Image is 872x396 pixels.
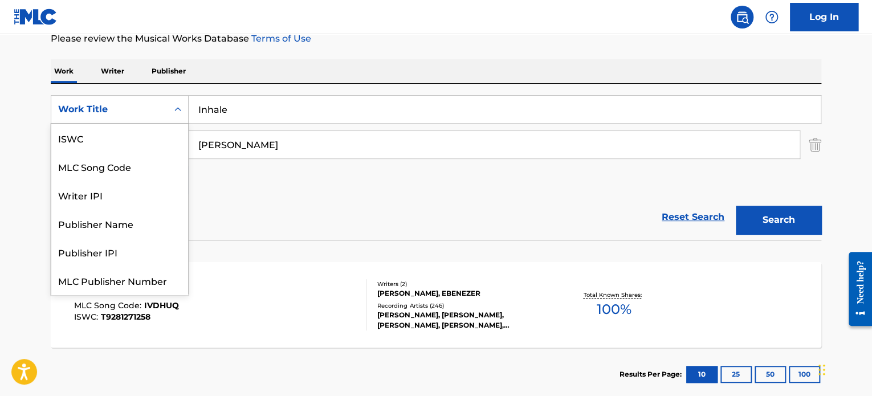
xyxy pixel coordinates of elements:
[840,243,872,335] iframe: Resource Center
[736,206,821,234] button: Search
[656,205,730,230] a: Reset Search
[720,366,752,383] button: 25
[731,6,753,28] a: Public Search
[809,130,821,159] img: Delete Criterion
[377,280,549,288] div: Writers ( 2 )
[14,9,58,25] img: MLC Logo
[735,10,749,24] img: search
[790,3,858,31] a: Log In
[51,152,188,181] div: MLC Song Code
[583,291,644,299] p: Total Known Shares:
[249,33,311,44] a: Terms of Use
[51,32,821,46] p: Please review the Musical Works Database
[815,341,872,396] iframe: Chat Widget
[51,209,188,238] div: Publisher Name
[686,366,718,383] button: 10
[101,312,150,322] span: T9281271258
[377,301,549,310] div: Recording Artists ( 246 )
[789,366,820,383] button: 100
[51,59,77,83] p: Work
[377,288,549,299] div: [PERSON_NAME], EBENEZER
[74,300,144,311] span: MLC Song Code :
[620,369,684,379] p: Results Per Page:
[51,124,188,152] div: ISWC
[51,238,188,266] div: Publisher IPI
[755,366,786,383] button: 50
[765,10,779,24] img: help
[148,59,189,83] p: Publisher
[144,300,179,311] span: IVDHUQ
[51,266,188,295] div: MLC Publisher Number
[377,310,549,330] div: [PERSON_NAME], [PERSON_NAME], [PERSON_NAME], [PERSON_NAME], [PERSON_NAME] & [PERSON_NAME], [PERSO...
[74,312,101,322] span: ISWC :
[51,262,821,348] a: INHALEMLC Song Code:IVDHUQISWC:T9281271258Writers (2)[PERSON_NAME], EBENEZERRecording Artists (24...
[818,353,825,387] div: Drag
[51,95,821,240] form: Search Form
[51,181,188,209] div: Writer IPI
[596,299,631,320] span: 100 %
[58,103,161,116] div: Work Title
[97,59,128,83] p: Writer
[760,6,783,28] div: Help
